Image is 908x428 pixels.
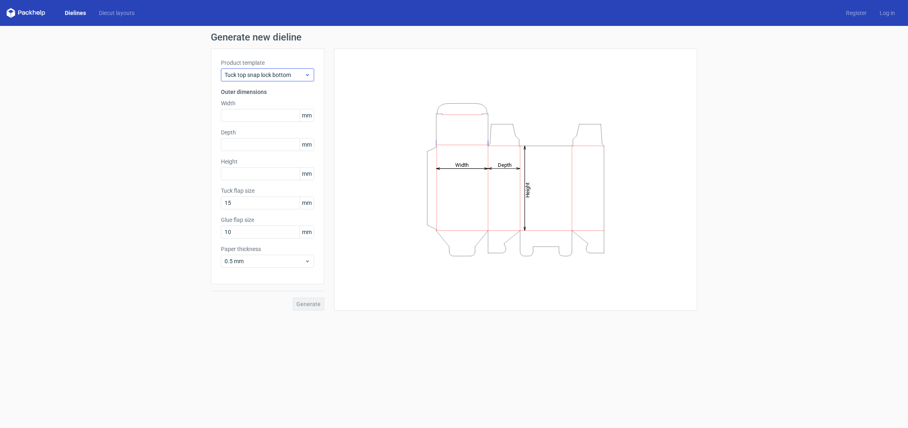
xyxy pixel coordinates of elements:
a: Register [839,9,873,17]
span: mm [300,138,314,151]
span: mm [300,168,314,180]
label: Tuck flap size [221,187,314,195]
label: Product template [221,59,314,67]
span: mm [300,109,314,121]
tspan: Width [455,162,469,168]
a: Dielines [58,9,92,17]
label: Depth [221,128,314,136]
tspan: Depth [498,162,512,168]
span: 0.5 mm [225,257,304,265]
span: mm [300,197,314,209]
h1: Generate new dieline [211,32,697,42]
a: Diecut layouts [92,9,141,17]
label: Paper thickness [221,245,314,253]
a: Log in [873,9,902,17]
label: Height [221,158,314,166]
tspan: Height [525,182,531,197]
span: Tuck top snap lock bottom [225,71,304,79]
label: Glue flap size [221,216,314,224]
label: Width [221,99,314,107]
h3: Outer dimensions [221,88,314,96]
span: mm [300,226,314,238]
